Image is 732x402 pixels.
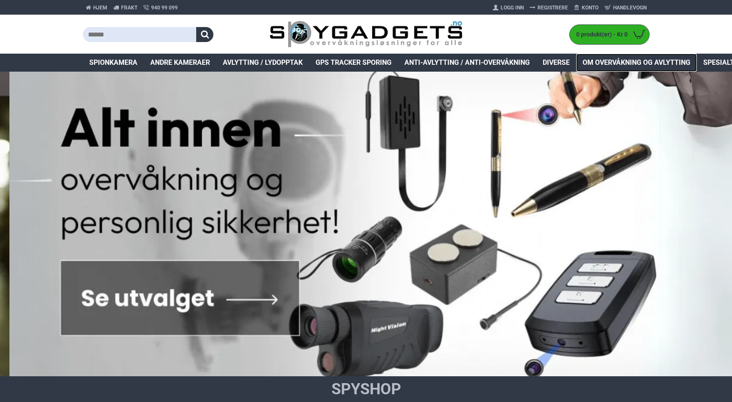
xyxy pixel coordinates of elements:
a: Om overvåkning og avlytting [576,54,697,72]
span: Diverse [543,57,570,68]
a: 0 produkt(er) - Kr 0 [570,25,649,44]
a: Diverse [536,54,576,72]
a: Anti-avlytting / Anti-overvåkning [398,54,536,72]
a: Avlytting / Lydopptak [216,54,309,72]
span: Anti-avlytting / Anti-overvåkning [404,57,530,68]
a: GPS Tracker Sporing [309,54,398,72]
span: Andre kameraer [150,57,210,68]
span: Konto [582,4,598,12]
span: GPS Tracker Sporing [316,57,392,68]
a: Konto [571,1,601,15]
span: Spionkamera [89,57,137,68]
span: Frakt [121,4,137,12]
h1: SpyShop [150,378,582,400]
span: Om overvåkning og avlytting [583,57,690,68]
span: Logg Inn [501,4,524,12]
span: 0 produkt(er) - Kr 0 [570,30,630,39]
a: Spionkamera [83,54,144,72]
span: Hjem [93,4,107,12]
a: Andre kameraer [144,54,216,72]
a: Logg Inn [490,1,527,15]
a: Registrere [527,1,571,15]
span: Registrere [538,4,568,12]
span: Avlytting / Lydopptak [223,57,303,68]
a: Handlevogn [601,1,650,15]
img: SpyGadgets.no [270,21,462,48]
span: Handlevogn [613,4,647,12]
span: 940 99 099 [151,4,178,12]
